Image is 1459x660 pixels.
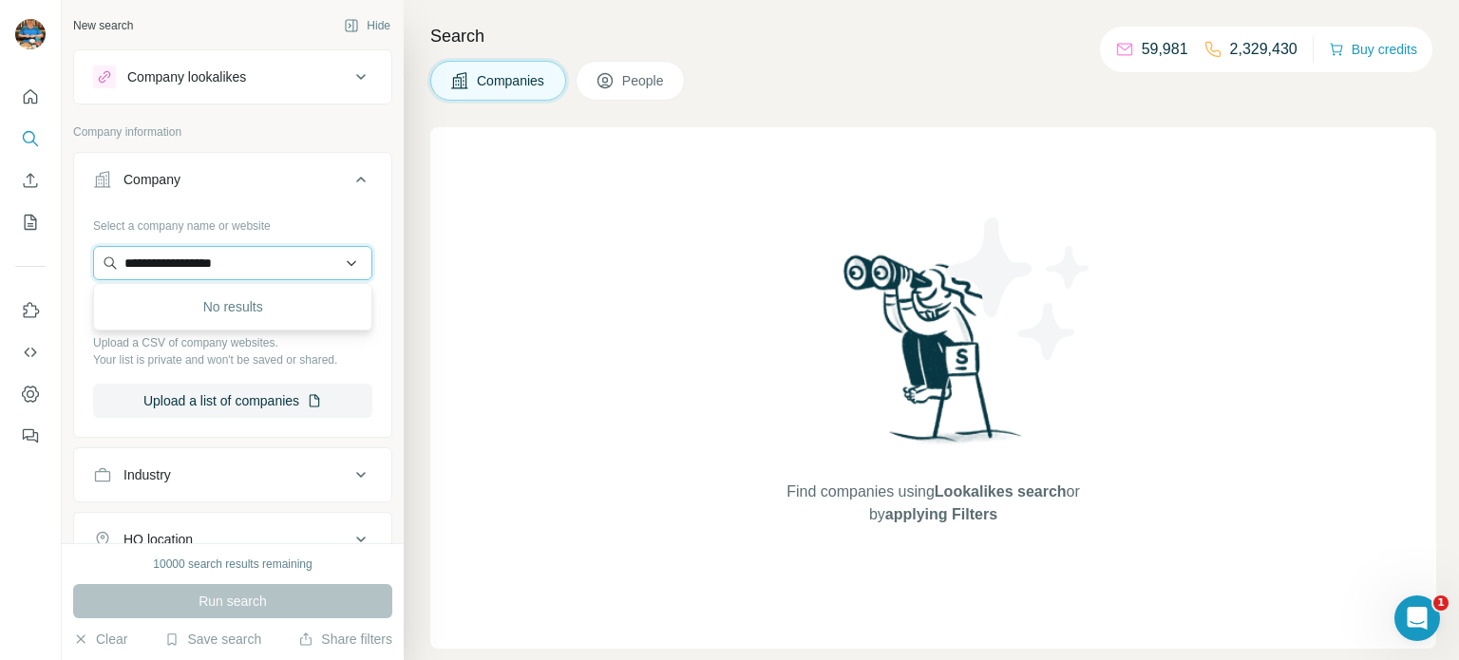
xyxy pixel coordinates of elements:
div: 10000 search results remaining [153,556,312,573]
button: Buy credits [1329,36,1417,63]
button: Search [15,122,46,156]
button: Share filters [298,630,392,649]
span: Find companies using or by [781,481,1085,526]
p: Your list is private and won't be saved or shared. [93,351,372,368]
span: 1 [1433,595,1449,611]
img: Surfe Illustration - Woman searching with binoculars [835,250,1033,462]
button: Hide [331,11,404,40]
div: New search [73,17,133,34]
span: People [622,71,666,90]
p: 59,981 [1142,38,1188,61]
button: My lists [15,205,46,239]
button: Use Surfe API [15,335,46,369]
div: HQ location [123,530,193,549]
p: Company information [73,123,392,141]
button: Quick start [15,80,46,114]
button: Industry [74,452,391,498]
button: Company lookalikes [74,54,391,100]
button: Save search [164,630,261,649]
button: Feedback [15,419,46,453]
div: Company [123,170,180,189]
span: Lookalikes search [935,483,1067,500]
h4: Search [430,23,1436,49]
div: Industry [123,465,171,484]
span: applying Filters [885,506,997,522]
p: Upload a CSV of company websites. [93,334,372,351]
button: HQ location [74,517,391,562]
button: Dashboard [15,377,46,411]
div: Company lookalikes [127,67,246,86]
div: Select a company name or website [93,210,372,235]
button: Clear [73,630,127,649]
img: Surfe Illustration - Stars [934,203,1105,374]
div: No results [98,288,368,326]
button: Use Surfe on LinkedIn [15,293,46,328]
img: Avatar [15,19,46,49]
p: 2,329,430 [1230,38,1298,61]
span: Companies [477,71,546,90]
button: Enrich CSV [15,163,46,198]
button: Upload a list of companies [93,384,372,418]
button: Company [74,157,391,210]
iframe: Intercom live chat [1394,595,1440,641]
